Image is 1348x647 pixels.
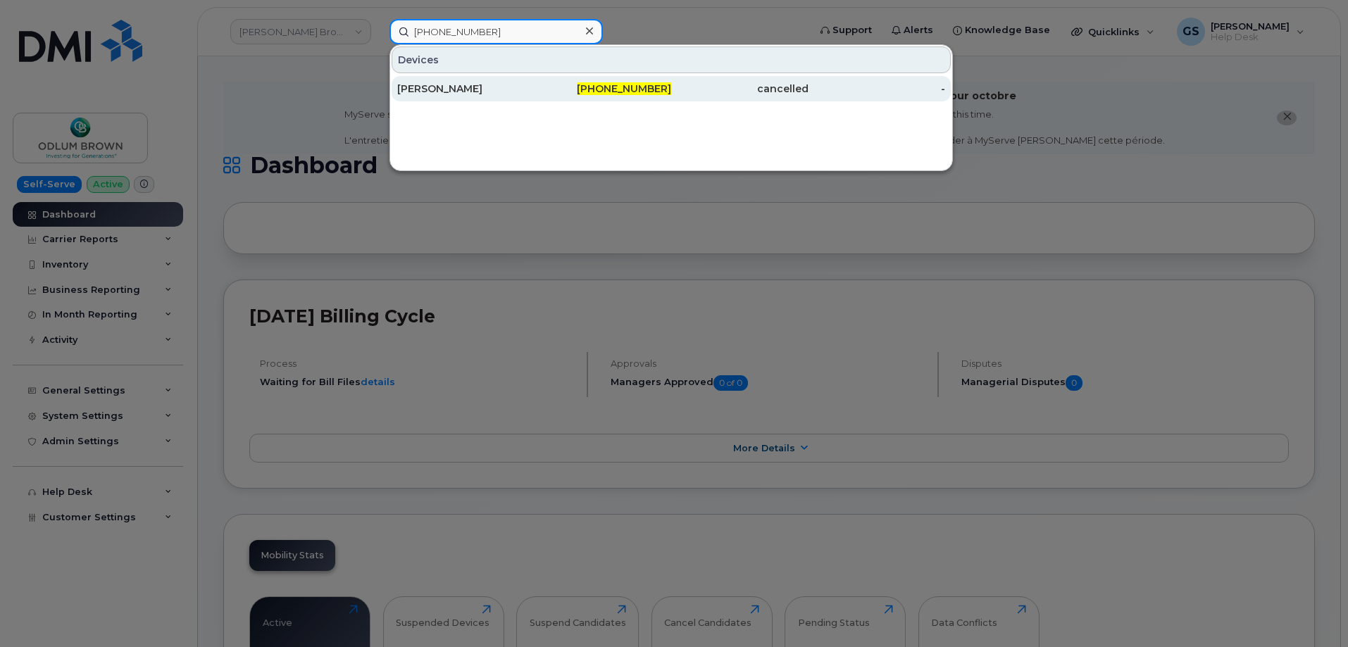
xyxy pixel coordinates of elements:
span: [PHONE_NUMBER] [577,82,671,95]
div: [PERSON_NAME] [397,82,535,96]
div: cancelled [671,82,809,96]
a: [PERSON_NAME][PHONE_NUMBER]cancelled- [392,76,951,101]
div: - [809,82,946,96]
div: Devices [392,46,951,73]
